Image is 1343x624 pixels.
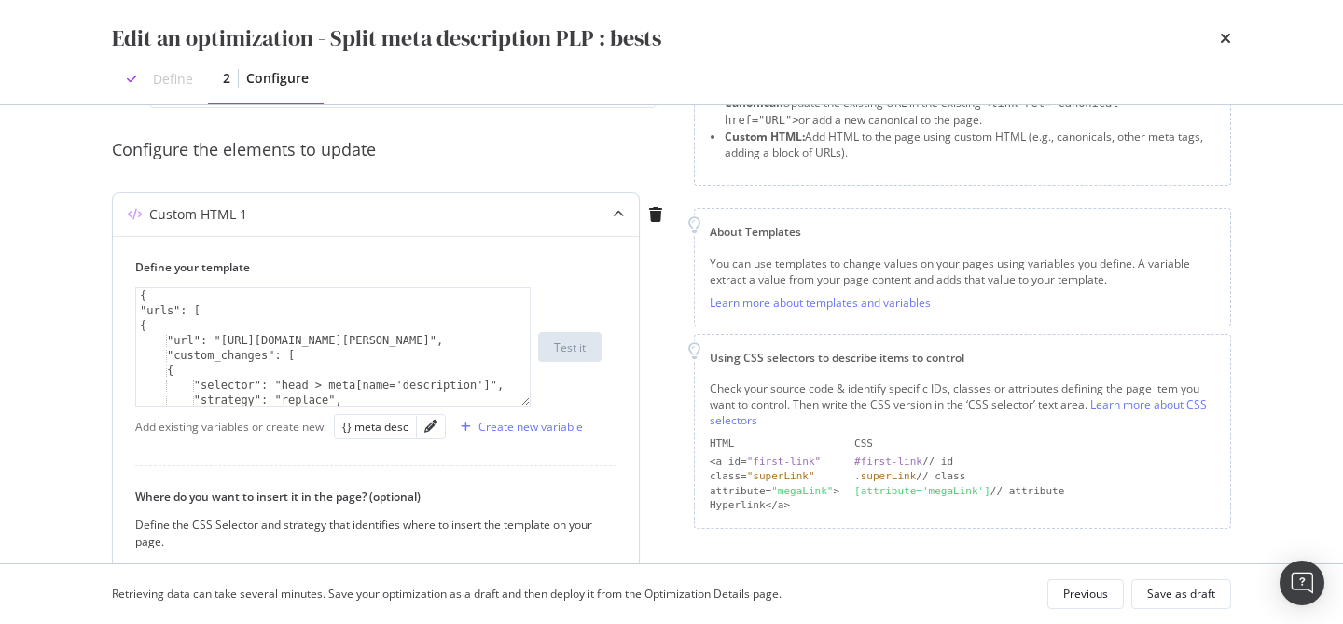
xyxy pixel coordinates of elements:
[424,420,437,433] div: pencil
[1063,586,1108,602] div: Previous
[725,129,805,145] strong: Custom HTML:
[854,469,1215,484] div: // class
[725,97,1126,127] span: <link rel="canonical" href="URL">
[854,484,1215,499] div: // attribute
[710,469,839,484] div: class=
[342,419,408,435] div: {} meta desc
[135,259,602,275] label: Define your template
[710,454,839,469] div: <a id=
[1131,579,1231,609] button: Save as draft
[725,129,1215,160] li: Add HTML to the page using custom HTML (e.g., canonicals, other meta tags, adding a block of URLs).
[854,437,1215,451] div: CSS
[710,381,1215,428] div: Check your source code & identify specific IDs, classes or attributes defining the page item you ...
[135,489,602,505] label: Where do you want to insert it in the page? (optional)
[710,256,1215,287] div: You can use templates to change values on your pages using variables you define. A variable extra...
[710,437,839,451] div: HTML
[854,470,916,482] div: .superLink
[246,69,309,88] div: Configure
[771,485,833,497] div: "megaLink"
[223,69,230,88] div: 2
[710,295,931,311] a: Learn more about templates and variables
[112,586,782,602] div: Retrieving data can take several minutes. Save your optimization as a draft and then deploy it fr...
[342,416,408,438] button: {} meta desc
[854,485,990,497] div: [attribute='megaLink']
[1147,586,1215,602] div: Save as draft
[710,498,839,513] div: Hyperlink</a>
[538,332,602,362] button: Test it
[478,419,583,435] div: Create new variable
[554,340,586,355] div: Test it
[747,470,815,482] div: "superLink"
[854,455,922,467] div: #first-link
[710,484,839,499] div: attribute= >
[112,138,671,162] div: Configure the elements to update
[135,419,326,435] div: Add existing variables or create new:
[153,70,193,89] div: Define
[1047,579,1124,609] button: Previous
[747,455,821,467] div: "first-link"
[725,95,782,111] strong: Canonical:
[854,454,1215,469] div: // id
[1220,22,1231,54] div: times
[710,350,1215,366] div: Using CSS selectors to describe items to control
[710,396,1207,428] a: Learn more about CSS selectors
[710,224,1215,240] div: About Templates
[149,205,247,224] div: Custom HTML 1
[112,22,661,54] div: Edit an optimization - Split meta description PLP : bests
[453,412,583,442] button: Create new variable
[135,517,602,548] div: Define the CSS Selector and strategy that identifies where to insert the template on your page.
[1280,561,1324,605] div: Open Intercom Messenger
[725,95,1215,129] li: Update the existing URL in the existing or add a new canonical to the page.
